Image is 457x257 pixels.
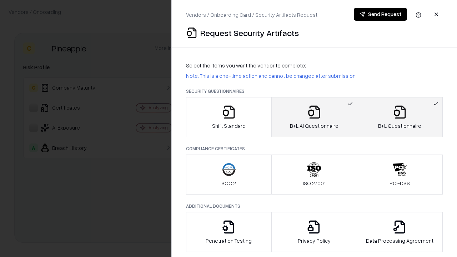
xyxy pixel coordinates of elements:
button: B+L Questionnaire [357,97,443,137]
p: B+L AI Questionnaire [290,122,338,130]
button: Data Processing Agreement [357,212,443,252]
p: Data Processing Agreement [366,237,433,245]
button: ISO 27001 [271,155,357,195]
button: Shift Standard [186,97,272,137]
p: Request Security Artifacts [200,27,299,39]
button: Send Request [354,8,407,21]
p: Note: This is a one-time action and cannot be changed after submission. [186,72,443,80]
p: Privacy Policy [298,237,331,245]
p: Additional Documents [186,203,443,209]
p: B+L Questionnaire [378,122,421,130]
button: Penetration Testing [186,212,272,252]
p: Security Questionnaires [186,88,443,94]
button: Privacy Policy [271,212,357,252]
p: Shift Standard [212,122,246,130]
p: PCI-DSS [390,180,410,187]
p: Penetration Testing [206,237,252,245]
button: PCI-DSS [357,155,443,195]
p: ISO 27001 [303,180,326,187]
p: Select the items you want the vendor to complete: [186,62,443,69]
button: B+L AI Questionnaire [271,97,357,137]
p: Compliance Certificates [186,146,443,152]
p: Vendors / Onboarding Card / Security Artifacts Request [186,11,317,19]
p: SOC 2 [221,180,236,187]
button: SOC 2 [186,155,272,195]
